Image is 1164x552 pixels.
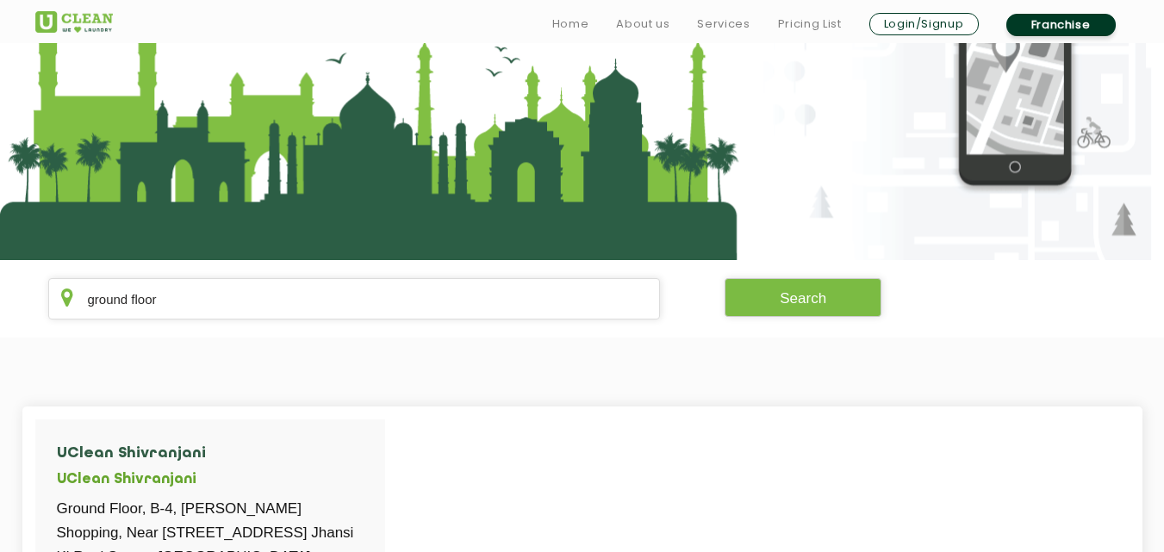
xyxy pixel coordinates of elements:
[1006,14,1116,36] a: Franchise
[552,14,589,34] a: Home
[869,13,979,35] a: Login/Signup
[57,472,364,488] h5: UClean Shivranjani
[48,278,661,319] input: Enter city/area/pin Code
[725,278,881,317] button: Search
[616,14,669,34] a: About us
[697,14,750,34] a: Services
[778,14,842,34] a: Pricing List
[57,445,364,462] h4: UClean Shivranjani
[35,11,113,33] img: UClean Laundry and Dry Cleaning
